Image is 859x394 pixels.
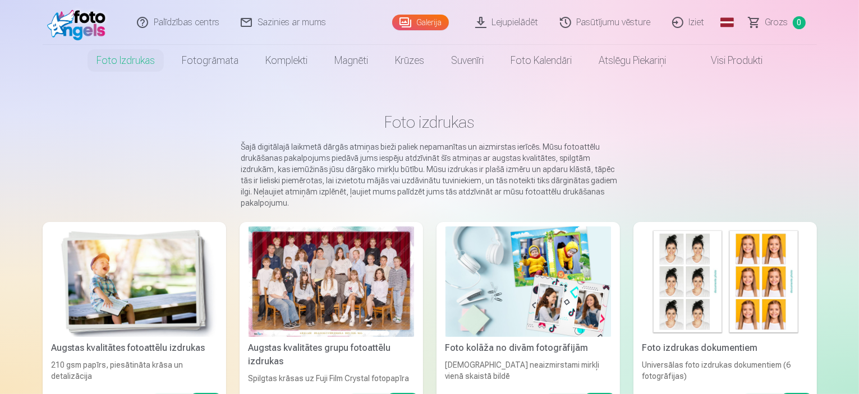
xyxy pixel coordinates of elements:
[47,359,222,384] div: 210 gsm papīrs, piesātināta krāsa un detalizācija
[52,226,217,337] img: Augstas kvalitātes fotoattēlu izdrukas
[638,359,812,384] div: Universālas foto izdrukas dokumentiem (6 fotogrāfijas)
[585,45,679,76] a: Atslēgu piekariņi
[441,359,615,384] div: [DEMOGRAPHIC_DATA] neaizmirstami mirkļi vienā skaistā bildē
[793,16,806,29] span: 0
[679,45,776,76] a: Visi produkti
[47,4,112,40] img: /fa1
[441,341,615,355] div: Foto kolāža no divām fotogrāfijām
[244,373,419,384] div: Spilgtas krāsas uz Fuji Film Crystal fotopapīra
[168,45,252,76] a: Fotogrāmata
[382,45,438,76] a: Krūzes
[244,341,419,368] div: Augstas kvalitātes grupu fotoattēlu izdrukas
[497,45,585,76] a: Foto kalendāri
[445,226,611,337] img: Foto kolāža no divām fotogrāfijām
[765,16,788,29] span: Grozs
[642,226,808,337] img: Foto izdrukas dokumentiem
[83,45,168,76] a: Foto izdrukas
[252,45,321,76] a: Komplekti
[241,141,618,208] p: Šajā digitālajā laikmetā dārgās atmiņas bieži paliek nepamanītas un aizmirstas ierīcēs. Mūsu foto...
[438,45,497,76] a: Suvenīri
[638,341,812,355] div: Foto izdrukas dokumentiem
[47,341,222,355] div: Augstas kvalitātes fotoattēlu izdrukas
[321,45,382,76] a: Magnēti
[392,15,449,30] a: Galerija
[52,112,808,132] h1: Foto izdrukas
